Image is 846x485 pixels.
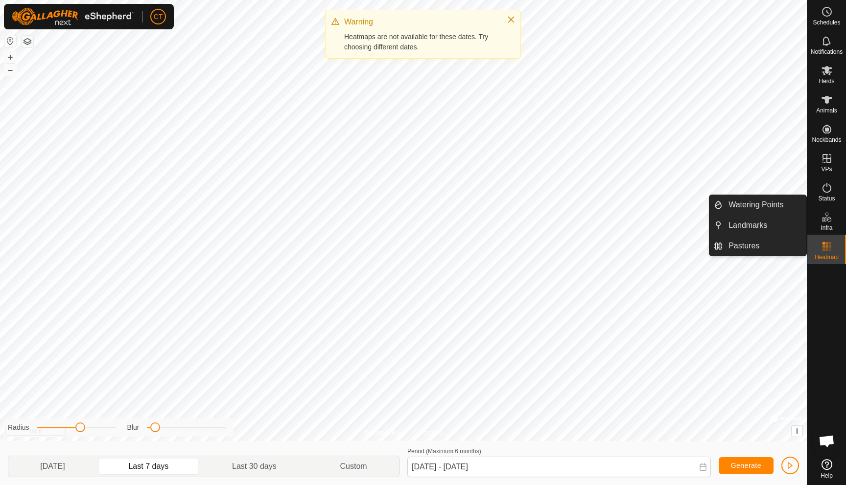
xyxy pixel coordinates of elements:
span: Watering Points [728,199,783,211]
span: Animals [816,108,837,113]
span: Pastures [728,240,759,252]
label: Blur [127,422,140,433]
label: Period (Maximum 6 months) [407,448,481,455]
span: Schedules [813,20,840,25]
span: Notifications [811,49,843,55]
li: Watering Points [709,195,806,215]
li: Landmarks [709,216,806,235]
span: Herds [819,78,834,84]
div: Heatmaps are not available for these dates. Try choosing different dates. [344,32,497,52]
div: Warning [344,16,497,28]
span: [DATE] [40,461,65,472]
span: Status [818,196,835,201]
li: Pastures [709,236,806,256]
a: Help [807,455,846,483]
label: Radius [8,422,29,433]
span: i [796,427,798,435]
span: Custom [340,461,367,472]
button: Close [504,13,518,26]
a: Open chat [812,426,842,456]
button: + [4,51,16,63]
a: Landmarks [723,216,806,235]
span: Last 7 days [128,461,168,472]
a: Pastures [723,236,806,256]
a: Privacy Policy [365,428,401,437]
button: – [4,64,16,76]
span: Infra [821,225,832,231]
img: Gallagher Logo [12,8,134,25]
span: Generate [731,462,761,469]
span: VPs [821,166,832,172]
span: Neckbands [812,137,841,143]
span: Help [821,473,833,479]
span: CT [154,12,163,22]
button: Map Layers [22,36,33,47]
button: Reset Map [4,35,16,47]
button: i [792,426,802,437]
a: Contact Us [413,428,442,437]
span: Landmarks [728,220,767,231]
span: Heatmap [815,254,839,260]
button: Generate [719,457,774,474]
a: Watering Points [723,195,806,215]
span: Last 30 days [232,461,277,472]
